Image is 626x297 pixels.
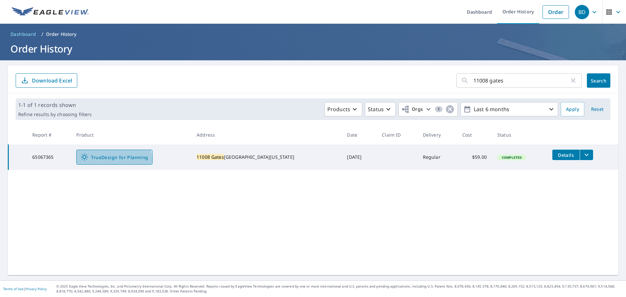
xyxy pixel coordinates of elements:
[18,101,92,109] p: 1-1 of 1 records shown
[197,154,336,160] div: [GEOGRAPHIC_DATA][US_STATE]
[457,144,492,170] td: $59.00
[418,144,457,170] td: Regular
[3,287,23,291] a: Terms of Use
[197,154,224,160] mark: 11008 Gates
[56,284,623,294] p: © 2025 Eagle View Technologies, Inc. and Pictometry International Corp. All Rights Reserved. Repo...
[27,144,71,170] td: 65067365
[473,71,569,90] input: Address, Report #, Claim ID, etc.
[401,105,423,113] span: Orgs
[342,144,377,170] td: [DATE]
[8,42,618,55] h1: Order History
[418,125,457,144] th: Delivery
[460,102,558,116] button: Last 6 months
[543,5,569,19] a: Order
[592,78,605,84] span: Search
[3,287,47,291] p: |
[435,107,442,111] span: 1
[12,7,89,17] img: EV Logo
[76,150,152,165] a: TrueDesign for Planning
[589,105,605,113] span: Reset
[587,102,608,116] button: Reset
[71,125,191,144] th: Product
[365,102,396,116] button: Status
[324,102,362,116] button: Products
[492,125,547,144] th: Status
[457,125,492,144] th: Cost
[471,104,547,115] p: Last 6 months
[377,125,417,144] th: Claim ID
[27,125,71,144] th: Report #
[25,287,47,291] a: Privacy Policy
[327,105,350,113] p: Products
[8,29,39,39] a: Dashboard
[342,125,377,144] th: Date
[580,150,593,160] button: filesDropdownBtn-65067365
[561,102,584,116] button: Apply
[552,150,580,160] button: detailsBtn-65067365
[18,111,92,117] p: Refine results by choosing filters
[368,105,384,113] p: Status
[191,125,342,144] th: Address
[498,155,526,160] span: Completed
[8,29,618,39] nav: breadcrumb
[556,152,576,158] span: Details
[41,30,43,38] li: /
[566,105,579,113] span: Apply
[46,31,77,37] p: Order History
[10,31,36,37] span: Dashboard
[575,5,589,19] div: BD
[32,77,72,84] p: Download Excel
[587,73,610,88] button: Search
[16,73,77,88] button: Download Excel
[398,102,458,116] button: Orgs1
[81,153,148,161] span: TrueDesign for Planning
